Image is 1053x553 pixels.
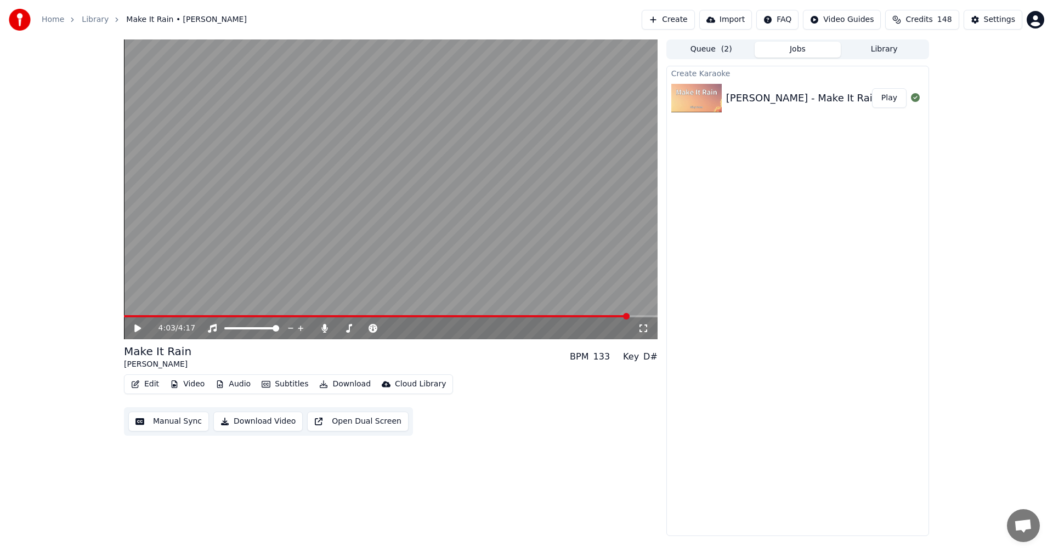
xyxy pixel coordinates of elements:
button: Library [841,42,927,58]
div: BPM [570,350,588,363]
div: Open chat [1007,509,1040,542]
div: Make It Rain [124,344,191,359]
button: Video [166,377,209,392]
div: 133 [593,350,610,363]
button: Edit [127,377,163,392]
button: Jobs [755,42,841,58]
div: [PERSON_NAME] [124,359,191,370]
button: Queue [668,42,755,58]
div: / [158,323,185,334]
button: Play [872,88,907,108]
div: D# [643,350,658,363]
span: 148 [937,14,952,25]
button: Download Video [213,412,303,431]
button: Manual Sync [128,412,209,431]
span: 4:17 [178,323,195,334]
div: Cloud Library [395,379,446,390]
button: Subtitles [257,377,313,392]
div: Settings [984,14,1015,25]
button: Settings [964,10,1022,30]
div: [PERSON_NAME] - Make It Rain [726,90,879,106]
div: Key [623,350,639,363]
button: Audio [211,377,255,392]
span: Make It Rain • [PERSON_NAME] [126,14,247,25]
span: 4:03 [158,323,175,334]
button: Import [699,10,752,30]
button: Open Dual Screen [307,412,409,431]
a: Home [42,14,64,25]
span: ( 2 ) [721,44,732,55]
nav: breadcrumb [42,14,247,25]
a: Library [82,14,109,25]
button: FAQ [756,10,799,30]
button: Video Guides [803,10,881,30]
img: youka [9,9,31,31]
span: Credits [905,14,932,25]
button: Download [315,377,375,392]
button: Credits148 [885,10,959,30]
div: Create Karaoke [667,66,929,79]
button: Create [642,10,695,30]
